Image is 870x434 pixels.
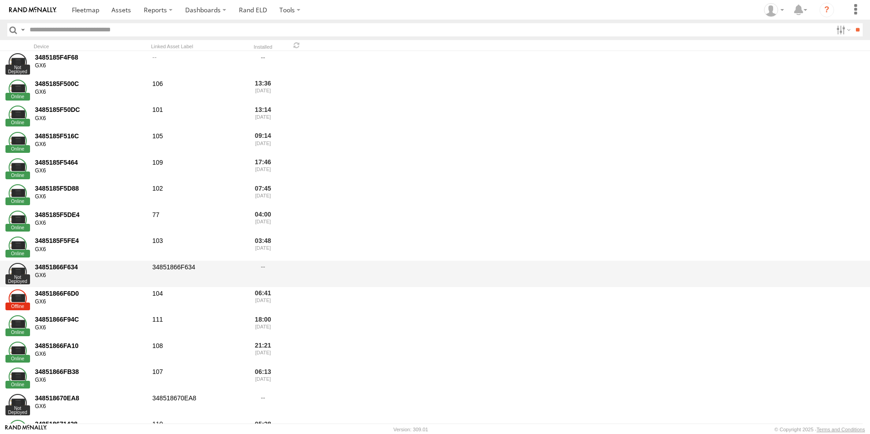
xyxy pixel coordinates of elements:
[151,131,242,155] div: 105
[151,262,242,286] div: 34851866F634
[151,288,242,313] div: 104
[151,314,242,338] div: 111
[35,351,146,358] div: GX6
[35,53,146,61] div: 3485185F4F68
[246,288,280,313] div: 06:41 [DATE]
[151,105,242,129] div: 101
[394,427,428,432] div: Version: 309.01
[35,237,146,245] div: 3485185F5FE4
[246,105,280,129] div: 13:14 [DATE]
[35,298,146,306] div: GX6
[35,211,146,219] div: 3485185F5DE4
[246,314,280,338] div: 18:00 [DATE]
[833,23,852,36] label: Search Filter Options
[774,427,865,432] div: © Copyright 2025 -
[35,158,146,167] div: 3485185F5464
[151,78,242,103] div: 106
[817,427,865,432] a: Terms and Conditions
[35,193,146,201] div: GX6
[151,367,242,391] div: 107
[151,236,242,260] div: 103
[19,23,26,36] label: Search Query
[35,368,146,376] div: 34851866FB38
[5,425,47,434] a: Visit our Website
[819,3,834,17] i: ?
[246,183,280,207] div: 07:45 [DATE]
[35,403,146,410] div: GX6
[246,340,280,365] div: 21:21 [DATE]
[35,289,146,298] div: 34851866F6D0
[35,80,146,88] div: 3485185F500C
[35,377,146,384] div: GX6
[246,367,280,391] div: 06:13 [DATE]
[151,43,242,50] div: Linked Asset Label
[151,393,242,417] div: 348518670EA8
[35,420,146,428] div: 348518671438
[246,45,280,50] div: Installed
[151,209,242,234] div: 77
[151,157,242,182] div: 109
[9,7,56,13] img: rand-logo.svg
[35,324,146,332] div: GX6
[35,342,146,350] div: 34851866FA10
[151,183,242,207] div: 102
[35,263,146,271] div: 34851866F634
[35,184,146,192] div: 3485185F5D88
[35,106,146,114] div: 3485185F50DC
[34,43,147,50] div: Device
[35,62,146,70] div: GX6
[246,78,280,103] div: 13:36 [DATE]
[246,157,280,182] div: 17:46 [DATE]
[246,236,280,260] div: 03:48 [DATE]
[35,89,146,96] div: GX6
[35,272,146,279] div: GX6
[35,115,146,122] div: GX6
[246,209,280,234] div: 04:00 [DATE]
[246,131,280,155] div: 09:14 [DATE]
[35,246,146,253] div: GX6
[761,3,787,17] div: Craig King
[35,141,146,148] div: GX6
[35,167,146,175] div: GX6
[35,315,146,323] div: 34851866F94C
[151,340,242,365] div: 108
[35,394,146,402] div: 348518670EA8
[291,41,302,50] span: Refresh
[35,132,146,140] div: 3485185F516C
[35,220,146,227] div: GX6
